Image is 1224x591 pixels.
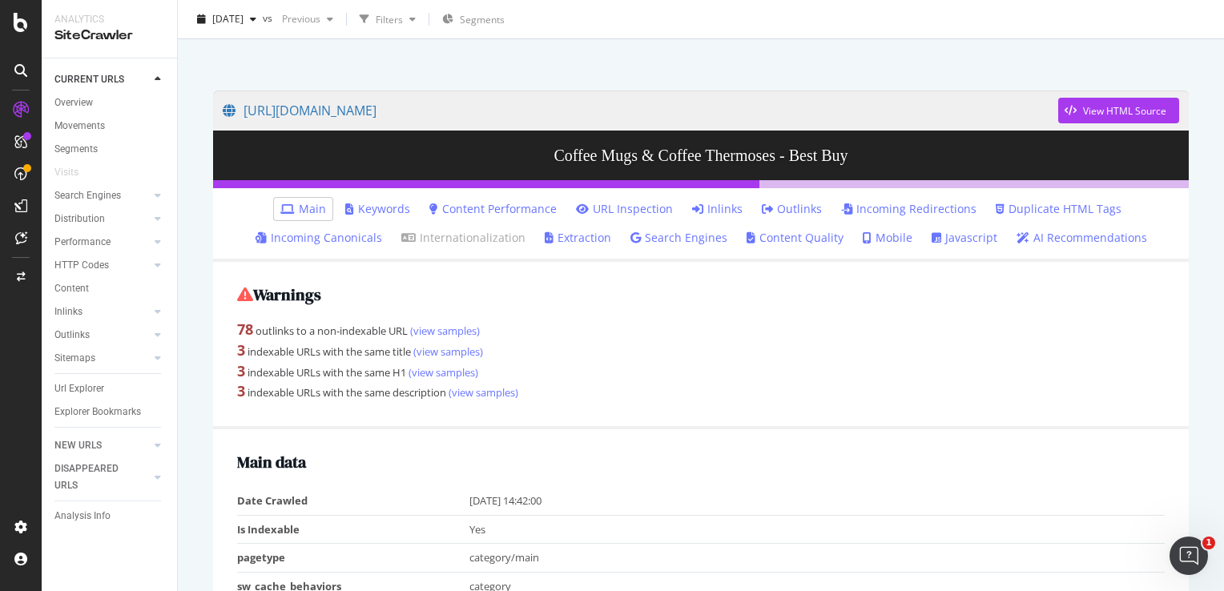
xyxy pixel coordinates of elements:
[54,164,79,181] div: Visits
[280,201,326,217] a: Main
[54,211,105,227] div: Distribution
[576,201,673,217] a: URL Inspection
[1058,98,1179,123] button: View HTML Source
[54,257,150,274] a: HTTP Codes
[408,324,480,338] a: (view samples)
[54,404,166,420] a: Explorer Bookmarks
[460,13,505,26] span: Segments
[469,544,1166,573] td: category/main
[54,327,150,344] a: Outlinks
[436,6,511,32] button: Segments
[54,350,150,367] a: Sitemaps
[411,344,483,359] a: (view samples)
[54,437,150,454] a: NEW URLS
[54,211,150,227] a: Distribution
[237,544,469,573] td: pagetype
[762,201,822,217] a: Outlinks
[223,90,1058,131] a: [URL][DOMAIN_NAME]
[237,320,1165,340] div: outlinks to a non-indexable URL
[54,437,102,454] div: NEW URLS
[237,361,1165,382] div: indexable URLs with the same H1
[54,141,166,158] a: Segments
[1083,104,1166,118] div: View HTML Source
[54,404,141,420] div: Explorer Bookmarks
[1202,537,1215,549] span: 1
[237,381,245,400] strong: 3
[237,340,1165,361] div: indexable URLs with the same title
[212,12,244,26] span: 2025 Oct. 9th
[353,6,422,32] button: Filters
[469,515,1166,544] td: Yes
[54,164,95,181] a: Visits
[54,460,150,494] a: DISAPPEARED URLS
[406,365,478,380] a: (view samples)
[256,230,382,246] a: Incoming Canonicals
[237,320,253,339] strong: 78
[747,230,844,246] a: Content Quality
[401,230,525,246] a: Internationalization
[630,230,727,246] a: Search Engines
[841,201,976,217] a: Incoming Redirections
[863,230,912,246] a: Mobile
[213,131,1189,180] h3: Coffee Mugs & Coffee Thermoses - Best Buy
[446,385,518,400] a: (view samples)
[54,508,111,525] div: Analysis Info
[191,6,263,32] button: [DATE]
[54,327,90,344] div: Outlinks
[237,340,245,360] strong: 3
[276,12,320,26] span: Previous
[237,361,245,380] strong: 3
[54,380,104,397] div: Url Explorer
[237,487,469,515] td: Date Crawled
[276,6,340,32] button: Previous
[237,453,1165,471] h2: Main data
[54,234,150,251] a: Performance
[54,380,166,397] a: Url Explorer
[54,13,164,26] div: Analytics
[469,487,1166,515] td: [DATE] 14:42:00
[54,460,135,494] div: DISAPPEARED URLS
[1170,537,1208,575] iframe: Intercom live chat
[692,201,743,217] a: Inlinks
[54,350,95,367] div: Sitemaps
[54,280,89,297] div: Content
[1017,230,1147,246] a: AI Recommendations
[237,381,1165,402] div: indexable URLs with the same description
[932,230,997,246] a: Javascript
[54,118,105,135] div: Movements
[54,118,166,135] a: Movements
[54,304,150,320] a: Inlinks
[54,234,111,251] div: Performance
[996,201,1121,217] a: Duplicate HTML Tags
[545,230,611,246] a: Extraction
[429,201,557,217] a: Content Performance
[54,26,164,45] div: SiteCrawler
[345,201,410,217] a: Keywords
[54,71,124,88] div: CURRENT URLS
[54,187,150,204] a: Search Engines
[237,286,1165,304] h2: Warnings
[237,515,469,544] td: Is Indexable
[376,12,403,26] div: Filters
[54,71,150,88] a: CURRENT URLS
[263,10,276,24] span: vs
[54,257,109,274] div: HTTP Codes
[54,508,166,525] a: Analysis Info
[54,187,121,204] div: Search Engines
[54,94,93,111] div: Overview
[54,141,98,158] div: Segments
[54,94,166,111] a: Overview
[54,304,83,320] div: Inlinks
[54,280,166,297] a: Content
